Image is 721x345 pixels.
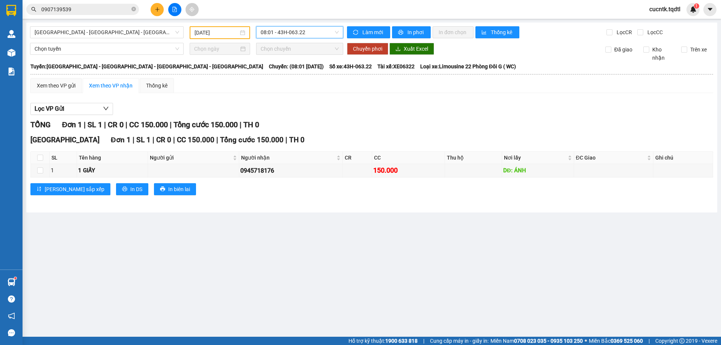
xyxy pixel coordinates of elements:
span: cucntk.tqdtl [643,5,686,14]
span: TỔNG [30,120,51,129]
span: Làm mới [362,28,384,36]
span: sync [353,30,359,36]
input: Tìm tên, số ĐT hoặc mã đơn [41,5,130,14]
span: | [649,337,650,345]
span: In biên lai [168,185,190,193]
span: printer [160,186,165,192]
span: caret-down [707,6,713,13]
span: SL 1 [87,120,102,129]
span: In DS [130,185,142,193]
button: printerIn DS [116,183,148,195]
span: Lọc CR [614,28,633,36]
img: logo-vxr [6,5,16,16]
button: bar-chartThống kê [475,26,519,38]
strong: 1900 633 818 [385,338,418,344]
th: Ghi chú [653,152,713,164]
img: warehouse-icon [8,49,15,57]
span: search [31,7,36,12]
span: | [240,120,241,129]
span: Kho nhận [649,45,676,62]
th: CC [372,152,445,164]
span: message [8,329,15,336]
button: syncLàm mới [347,26,390,38]
span: CC 150.000 [177,136,214,144]
span: SL 1 [136,136,151,144]
div: Thống kê [146,81,167,90]
span: | [170,120,172,129]
span: Miền Bắc [589,337,643,345]
div: Xem theo VP nhận [89,81,133,90]
div: 150.000 [373,165,443,176]
span: | [173,136,175,144]
span: TH 0 [243,120,259,129]
th: CR [343,152,372,164]
span: In phơi [407,28,425,36]
span: | [104,120,106,129]
span: 08:01 - 43H-063.22 [261,27,339,38]
th: SL [50,152,77,164]
span: Loại xe: Limousine 22 Phòng Đôi G ( WC) [420,62,516,71]
span: Đơn 1 [111,136,131,144]
span: CR 0 [108,120,124,129]
sup: 1 [14,277,17,279]
span: ĐC Giao [576,154,646,162]
button: sort-ascending[PERSON_NAME] sắp xếp [30,183,110,195]
button: printerIn biên lai [154,183,196,195]
span: notification [8,312,15,319]
span: file-add [172,7,177,12]
span: TH 0 [289,136,305,144]
div: 1 [51,166,75,175]
span: Lọc CC [644,28,664,36]
span: printer [122,186,127,192]
span: Số xe: 43H-063.22 [329,62,372,71]
div: DĐ: ÁNH [503,166,573,175]
strong: 0369 525 060 [611,338,643,344]
span: Quảng Bình - Quảng Trị - Huế - Lộc Ninh [35,27,179,38]
span: Thống kê [491,28,513,36]
span: Lọc VP Gửi [35,104,64,113]
span: | [84,120,86,129]
div: Xem theo VP gửi [37,81,75,90]
span: | [133,136,134,144]
span: | [152,136,154,144]
button: Chuyển phơi [347,43,388,55]
strong: 0708 023 035 - 0935 103 250 [514,338,583,344]
span: ⚪️ [585,339,587,342]
span: Chuyến: (08:01 [DATE]) [269,62,324,71]
span: Tổng cước 150.000 [220,136,284,144]
button: In đơn chọn [433,26,474,38]
span: Cung cấp máy in - giấy in: [430,337,489,345]
span: Miền Nam [490,337,583,345]
span: question-circle [8,295,15,303]
span: Chọn tuyến [35,43,179,54]
span: plus [155,7,160,12]
img: warehouse-icon [8,278,15,286]
span: Người gửi [150,154,231,162]
b: Tuyến: [GEOGRAPHIC_DATA] - [GEOGRAPHIC_DATA] - [GEOGRAPHIC_DATA] - [GEOGRAPHIC_DATA] [30,63,263,69]
button: printerIn phơi [392,26,431,38]
span: | [216,136,218,144]
span: CC 150.000 [129,120,168,129]
span: bar-chart [481,30,488,36]
span: | [423,337,424,345]
span: | [285,136,287,144]
span: Trên xe [687,45,710,54]
span: Tài xế: XE06322 [377,62,415,71]
div: 0945718176 [240,166,341,175]
sup: 1 [694,3,699,9]
span: copyright [679,338,685,343]
div: 1 GIẤY [78,166,146,175]
span: Người nhận [241,154,335,162]
span: Hỗ trợ kỹ thuật: [348,337,418,345]
span: aim [189,7,195,12]
span: Tổng cước 150.000 [173,120,238,129]
input: 12/10/2025 [195,29,238,37]
span: Nơi lấy [504,154,566,162]
button: Lọc VP Gửi [30,103,113,115]
img: warehouse-icon [8,30,15,38]
button: downloadXuất Excel [389,43,434,55]
button: file-add [168,3,181,16]
span: sort-ascending [36,186,42,192]
span: Đơn 1 [62,120,82,129]
span: Chọn chuyến [261,43,339,54]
